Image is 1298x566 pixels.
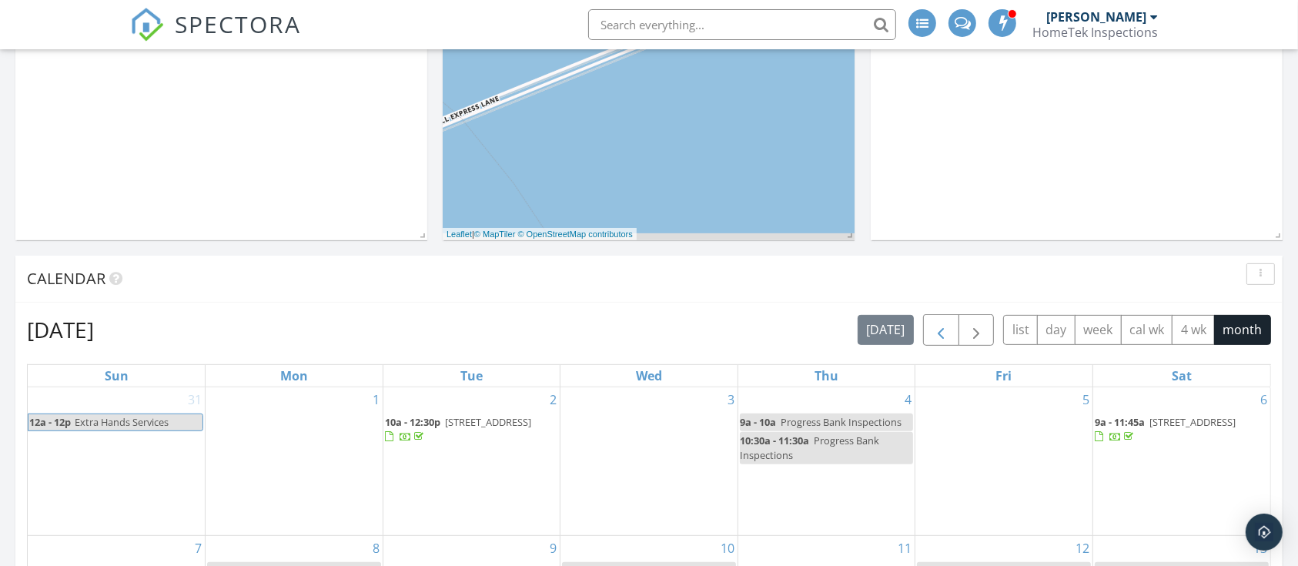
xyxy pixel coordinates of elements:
a: Go to September 10, 2025 [718,536,738,561]
a: © OpenStreetMap contributors [518,229,633,239]
a: Go to September 6, 2025 [1257,387,1270,412]
a: Wednesday [633,365,665,387]
img: The Best Home Inspection Software - Spectora [130,8,164,42]
a: © MapTiler [474,229,516,239]
a: 10a - 12:30p [STREET_ADDRESS] [385,415,531,444]
button: list [1003,315,1038,345]
a: Go to September 2, 2025 [547,387,560,412]
input: Search everything... [588,9,896,40]
div: HomeTek Inspections [1032,25,1158,40]
span: 10a - 12:30p [385,415,440,429]
td: Go to September 4, 2025 [738,387,915,536]
a: Monday [277,365,311,387]
button: month [1214,315,1271,345]
h2: [DATE] [27,314,94,345]
span: Progress Bank Inspections [781,415,902,429]
span: 12a - 12p [28,414,72,430]
button: 4 wk [1172,315,1215,345]
td: Go to August 31, 2025 [28,387,206,536]
button: [DATE] [858,315,914,345]
span: Progress Bank Inspections [740,434,879,462]
button: Previous month [923,314,959,346]
a: Go to September 9, 2025 [547,536,560,561]
a: Friday [993,365,1015,387]
a: Go to September 5, 2025 [1079,387,1092,412]
button: week [1075,315,1122,345]
a: Go to September 8, 2025 [370,536,383,561]
a: Tuesday [457,365,486,387]
a: SPECTORA [130,21,301,53]
span: 9a - 11:45a [1095,415,1145,429]
span: Calendar [27,268,105,289]
button: Next month [958,314,995,346]
a: Go to September 4, 2025 [902,387,915,412]
a: Go to September 11, 2025 [895,536,915,561]
td: Go to September 3, 2025 [560,387,738,536]
td: Go to September 2, 2025 [383,387,560,536]
div: [PERSON_NAME] [1046,9,1146,25]
span: Extra Hands Services [75,415,169,429]
a: Go to September 12, 2025 [1072,536,1092,561]
button: day [1037,315,1076,345]
td: Go to September 6, 2025 [1092,387,1270,536]
a: Sunday [102,365,132,387]
a: 9a - 11:45a [STREET_ADDRESS] [1095,414,1269,447]
a: Go to August 31, 2025 [185,387,205,412]
span: SPECTORA [175,8,301,40]
div: | [443,228,637,241]
a: 9a - 11:45a [STREET_ADDRESS] [1095,415,1236,444]
span: 10:30a - 11:30a [740,434,809,447]
button: cal wk [1121,315,1173,345]
a: Saturday [1169,365,1195,387]
span: [STREET_ADDRESS] [445,415,531,429]
td: Go to September 1, 2025 [206,387,383,536]
span: 9a - 10a [740,415,776,429]
div: Open Intercom Messenger [1246,514,1283,551]
td: Go to September 5, 2025 [915,387,1093,536]
a: Thursday [811,365,841,387]
a: Go to September 1, 2025 [370,387,383,412]
span: [STREET_ADDRESS] [1149,415,1236,429]
a: Go to September 7, 2025 [192,536,205,561]
a: Go to September 3, 2025 [724,387,738,412]
a: Leaflet [447,229,472,239]
a: 10a - 12:30p [STREET_ADDRESS] [385,414,559,447]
